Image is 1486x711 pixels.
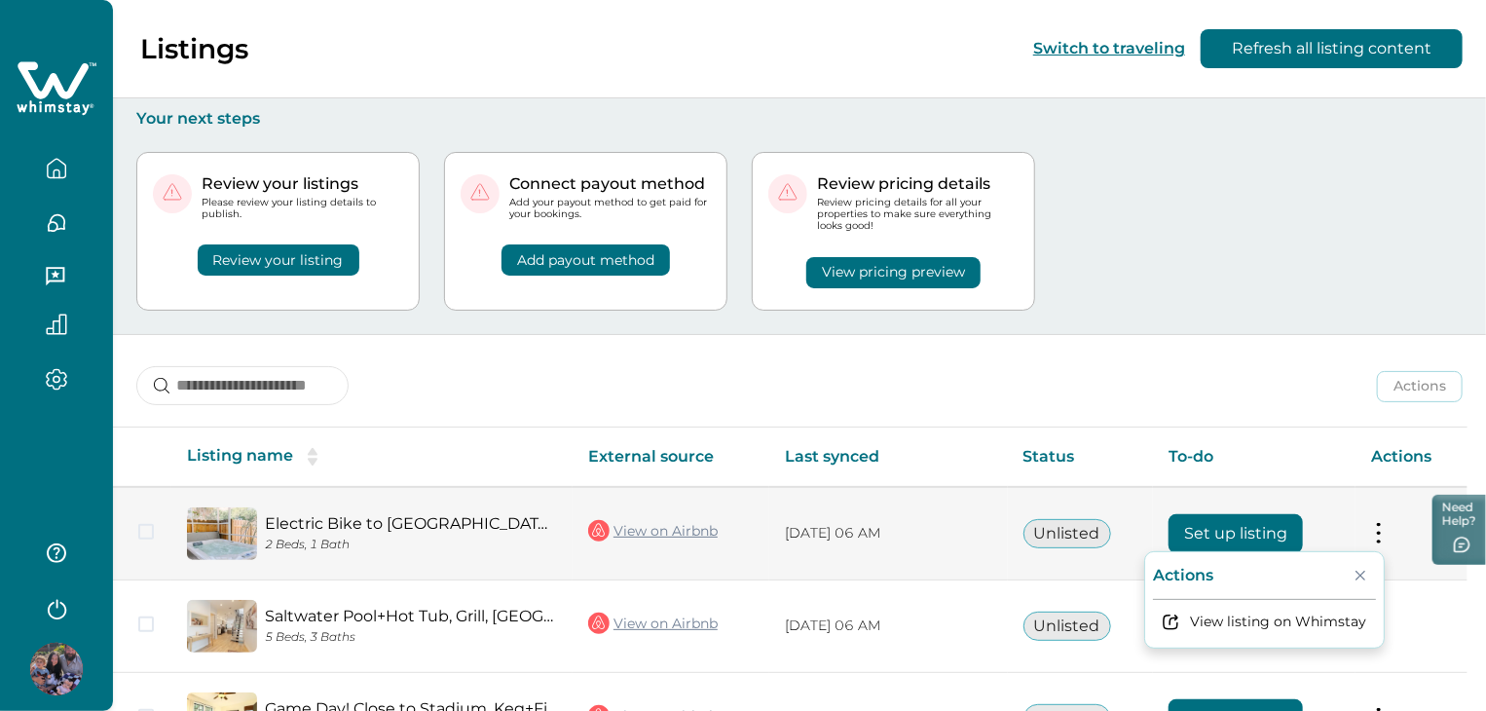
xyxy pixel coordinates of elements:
p: Your next steps [136,109,1463,129]
p: Add your payout method to get paid for your bookings. [509,197,711,220]
th: Status [1008,428,1153,487]
a: Electric Bike to [GEOGRAPHIC_DATA]. Hot Tub Cottage. [265,514,557,533]
th: External source [573,428,769,487]
p: Please review your listing details to publish. [202,197,403,220]
a: View on Airbnb [588,611,718,636]
button: Close [1345,560,1376,591]
p: 2 Beds, 1 Bath [265,538,557,552]
th: Listing name [171,428,573,487]
img: Whimstay Host [30,643,83,695]
img: propertyImage_Saltwater Pool+Hot Tub, Grill, Walk Downtown [187,600,257,653]
button: Refresh all listing content [1201,29,1463,68]
th: Last synced [769,428,1008,487]
button: Switch to traveling [1033,39,1185,57]
button: sorting [293,447,332,467]
p: Review your listings [202,174,403,194]
img: propertyImage_Electric Bike to Siesta Beach. Hot Tub Cottage. [187,507,257,560]
button: Unlisted [1023,612,1111,641]
th: To-do [1153,428,1356,487]
p: 5 Beds, 3 Baths [265,630,557,645]
p: [DATE] 06 AM [785,617,992,636]
p: [DATE] 06 AM [785,524,992,543]
button: View pricing preview [806,257,981,288]
button: Set up listing [1169,514,1303,553]
p: Review pricing details for all your properties to make sure everything looks good! [817,197,1019,233]
p: Review pricing details [817,174,1019,194]
a: View on Airbnb [588,518,718,543]
button: Actions [1377,371,1463,402]
a: Saltwater Pool+Hot Tub, Grill, [GEOGRAPHIC_DATA] [265,607,557,625]
p: Actions [1153,566,1213,585]
button: Unlisted [1023,519,1111,548]
p: Connect payout method [509,174,711,194]
button: Review your listing [198,244,359,276]
th: Actions [1356,428,1467,487]
button: Add payout method [502,244,670,276]
p: Listings [140,32,248,65]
